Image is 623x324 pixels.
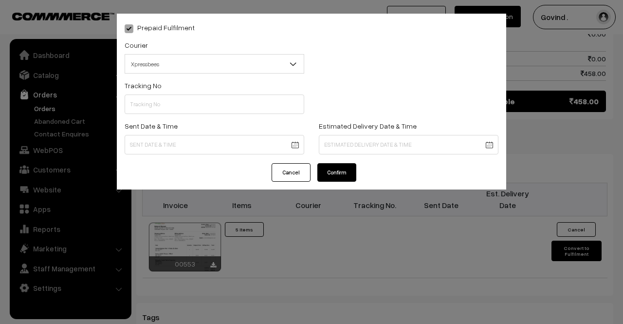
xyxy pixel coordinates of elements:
[319,121,417,131] label: Estimated Delivery Date & Time
[272,163,311,182] button: Cancel
[125,56,304,73] span: Xpressbees
[125,95,304,114] input: Tracking No
[319,135,498,154] input: Estimated Delivery Date & Time
[125,80,162,91] label: Tracking No
[125,135,304,154] input: Sent Date & Time
[125,22,195,33] label: Prepaid Fulfilment
[125,121,178,131] label: Sent Date & Time
[125,54,304,74] span: Xpressbees
[317,163,356,182] button: Confirm
[125,40,148,50] label: Courier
